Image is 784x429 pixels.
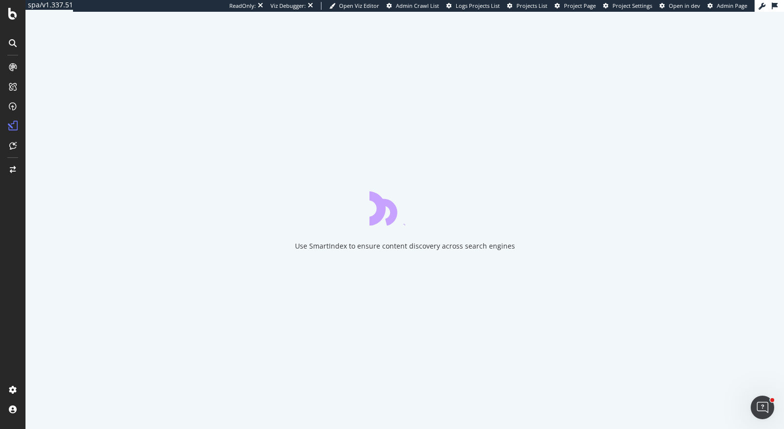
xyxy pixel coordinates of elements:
[751,396,774,419] iframe: Intercom live chat
[329,2,379,10] a: Open Viz Editor
[669,2,700,9] span: Open in dev
[456,2,500,9] span: Logs Projects List
[612,2,652,9] span: Project Settings
[369,190,440,226] div: animation
[717,2,747,9] span: Admin Page
[507,2,547,10] a: Projects List
[603,2,652,10] a: Project Settings
[555,2,596,10] a: Project Page
[270,2,306,10] div: Viz Debugger:
[229,2,256,10] div: ReadOnly:
[387,2,439,10] a: Admin Crawl List
[708,2,747,10] a: Admin Page
[396,2,439,9] span: Admin Crawl List
[516,2,547,9] span: Projects List
[339,2,379,9] span: Open Viz Editor
[660,2,700,10] a: Open in dev
[295,241,515,251] div: Use SmartIndex to ensure content discovery across search engines
[564,2,596,9] span: Project Page
[446,2,500,10] a: Logs Projects List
